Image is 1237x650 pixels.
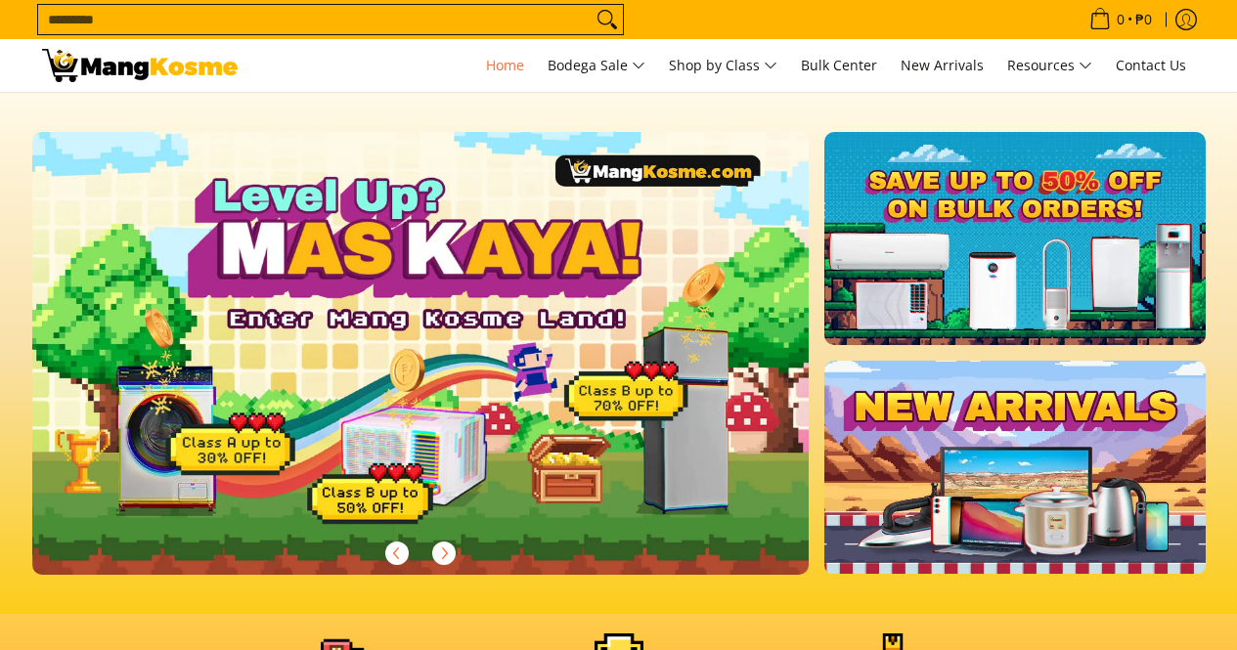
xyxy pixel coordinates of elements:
[32,132,872,606] a: More
[376,532,419,575] button: Previous
[791,39,887,92] a: Bulk Center
[901,56,984,74] span: New Arrivals
[548,54,645,78] span: Bodega Sale
[659,39,787,92] a: Shop by Class
[257,39,1196,92] nav: Main Menu
[1083,9,1158,30] span: •
[801,56,877,74] span: Bulk Center
[1132,13,1155,26] span: ₱0
[997,39,1102,92] a: Resources
[592,5,623,34] button: Search
[486,56,524,74] span: Home
[669,54,777,78] span: Shop by Class
[538,39,655,92] a: Bodega Sale
[42,49,238,82] img: Mang Kosme: Your Home Appliances Warehouse Sale Partner!
[1116,56,1186,74] span: Contact Us
[1106,39,1196,92] a: Contact Us
[1114,13,1127,26] span: 0
[422,532,465,575] button: Next
[1007,54,1092,78] span: Resources
[476,39,534,92] a: Home
[891,39,994,92] a: New Arrivals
